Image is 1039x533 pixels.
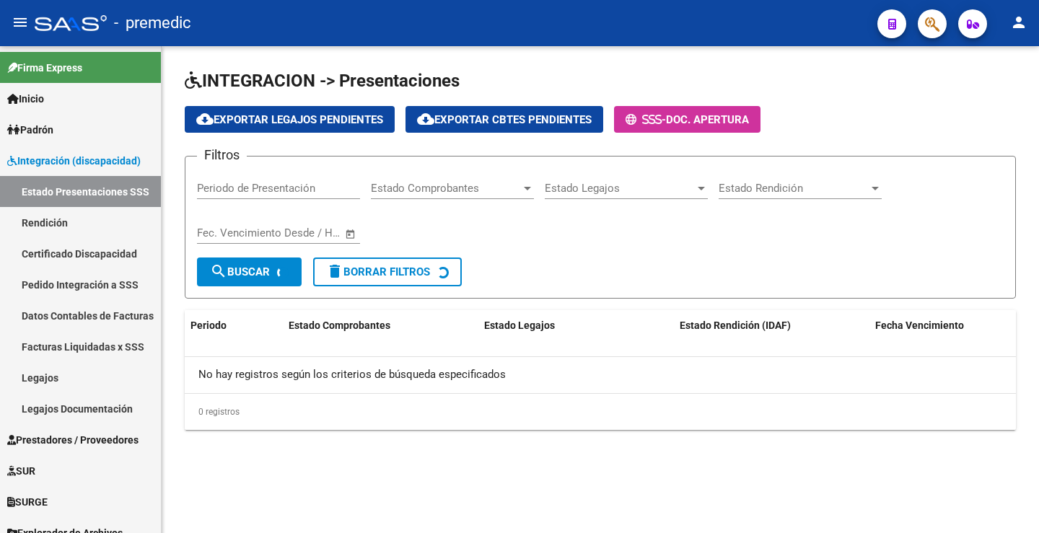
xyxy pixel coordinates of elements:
[190,320,227,331] span: Periodo
[875,320,964,331] span: Fecha Vencimiento
[326,263,343,280] mat-icon: delete
[7,153,141,169] span: Integración (discapacidad)
[869,310,1016,341] datatable-header-cell: Fecha Vencimiento
[680,320,791,331] span: Estado Rendición (IDAF)
[7,494,48,510] span: SURGE
[114,7,191,39] span: - premedic
[185,394,1016,430] div: 0 registros
[626,113,666,126] span: -
[185,106,395,133] button: Exportar Legajos Pendientes
[210,263,227,280] mat-icon: search
[185,71,460,91] span: INTEGRACION -> Presentaciones
[478,310,674,341] datatable-header-cell: Estado Legajos
[7,91,44,107] span: Inicio
[674,310,869,341] datatable-header-cell: Estado Rendición (IDAF)
[7,60,82,76] span: Firma Express
[545,182,695,195] span: Estado Legajos
[326,265,430,278] span: Borrar Filtros
[268,226,338,239] input: Fecha fin
[7,432,139,448] span: Prestadores / Proveedores
[484,320,555,331] span: Estado Legajos
[197,226,255,239] input: Fecha inicio
[210,265,270,278] span: Buscar
[12,14,29,31] mat-icon: menu
[185,310,283,341] datatable-header-cell: Periodo
[990,484,1025,519] iframe: Intercom live chat
[313,257,462,286] button: Borrar Filtros
[405,106,603,133] button: Exportar Cbtes Pendientes
[196,113,383,126] span: Exportar Legajos Pendientes
[417,110,434,128] mat-icon: cloud_download
[614,106,760,133] button: -Doc. Apertura
[289,320,390,331] span: Estado Comprobantes
[7,122,53,138] span: Padrón
[1010,14,1027,31] mat-icon: person
[343,226,359,242] button: Open calendar
[185,357,1016,393] div: No hay registros según los criterios de búsqueda especificados
[417,113,592,126] span: Exportar Cbtes Pendientes
[719,182,869,195] span: Estado Rendición
[7,463,35,479] span: SUR
[196,110,214,128] mat-icon: cloud_download
[197,257,302,286] button: Buscar
[197,145,247,165] h3: Filtros
[666,113,749,126] span: Doc. Apertura
[283,310,478,341] datatable-header-cell: Estado Comprobantes
[371,182,521,195] span: Estado Comprobantes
